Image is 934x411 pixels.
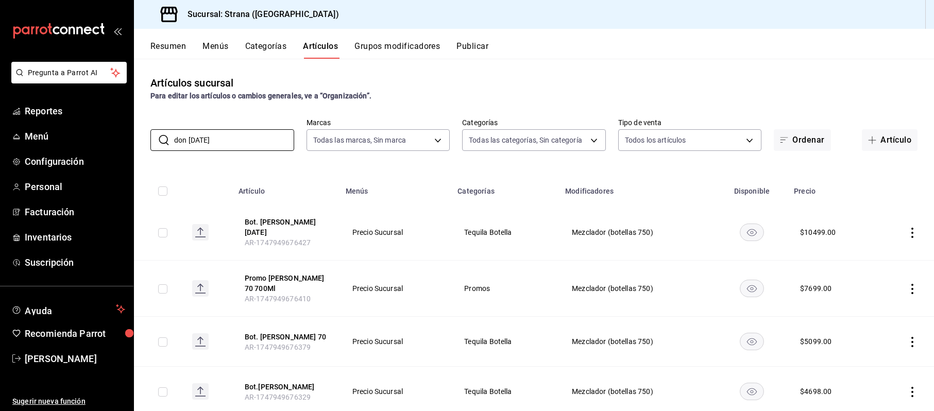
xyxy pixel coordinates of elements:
[800,227,836,237] div: $ 10499.00
[774,129,830,151] button: Ordenar
[25,180,125,194] span: Personal
[339,172,452,204] th: Menús
[7,75,127,85] a: Pregunta a Parrot AI
[464,388,546,395] span: Tequila Botella
[113,27,122,35] button: open_drawer_menu
[11,62,127,83] button: Pregunta a Parrot AI
[25,255,125,269] span: Suscripción
[572,229,703,236] span: Mezclador (botellas 750)
[150,41,934,59] div: navigation tabs
[572,388,703,395] span: Mezclador (botellas 750)
[352,388,439,395] span: Precio Sucursal
[352,229,439,236] span: Precio Sucursal
[907,284,918,294] button: actions
[464,285,546,292] span: Promos
[28,67,111,78] span: Pregunta a Parrot AI
[245,332,327,342] button: edit-product-location
[245,238,311,247] span: AR-1747949676427
[307,119,450,126] label: Marcas
[352,338,439,345] span: Precio Sucursal
[179,8,339,21] h3: Sucursal: Strana ([GEOGRAPHIC_DATA])
[352,285,439,292] span: Precio Sucursal
[25,352,125,366] span: [PERSON_NAME]
[740,280,764,297] button: availability-product
[202,41,228,59] button: Menús
[907,228,918,238] button: actions
[464,229,546,236] span: Tequila Botella
[303,41,338,59] button: Artículos
[245,217,327,237] button: edit-product-location
[464,338,546,345] span: Tequila Botella
[354,41,440,59] button: Grupos modificadores
[740,333,764,350] button: availability-product
[800,336,831,347] div: $ 5099.00
[245,273,327,294] button: edit-product-location
[907,337,918,347] button: actions
[150,41,186,59] button: Resumen
[245,393,311,401] span: AR-1747949676329
[12,396,125,407] span: Sugerir nueva función
[313,135,406,145] span: Todas las marcas, Sin marca
[559,172,716,204] th: Modificadores
[572,338,703,345] span: Mezclador (botellas 750)
[800,386,831,397] div: $ 4698.00
[150,92,371,100] strong: Para editar los artículos o cambios generales, ve a “Organización”.
[25,303,112,315] span: Ayuda
[788,172,876,204] th: Precio
[245,343,311,351] span: AR-1747949676379
[862,129,918,151] button: Artículo
[469,135,582,145] span: Todas las categorías, Sin categoría
[740,383,764,400] button: availability-product
[25,230,125,244] span: Inventarios
[25,104,125,118] span: Reportes
[245,41,287,59] button: Categorías
[174,130,294,150] input: Buscar artículo
[716,172,788,204] th: Disponible
[232,172,339,204] th: Artículo
[25,205,125,219] span: Facturación
[800,283,831,294] div: $ 7699.00
[462,119,606,126] label: Categorías
[150,75,233,91] div: Artículos sucursal
[740,224,764,241] button: availability-product
[245,382,327,392] button: edit-product-location
[456,41,488,59] button: Publicar
[25,129,125,143] span: Menú
[451,172,559,204] th: Categorías
[245,295,311,303] span: AR-1747949676410
[907,387,918,397] button: actions
[25,155,125,168] span: Configuración
[25,327,125,340] span: Recomienda Parrot
[625,135,686,145] span: Todos los artículos
[572,285,703,292] span: Mezclador (botellas 750)
[618,119,762,126] label: Tipo de venta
